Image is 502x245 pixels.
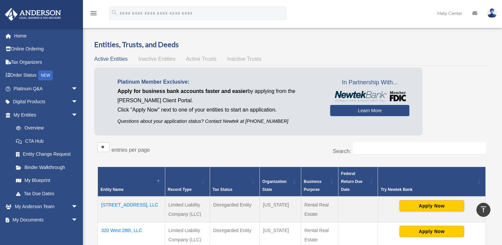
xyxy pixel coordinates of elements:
span: arrow_drop_down [71,108,85,122]
th: Tax Status: Activate to sort [210,167,259,197]
span: Federal Return Due Date [341,171,363,192]
a: My Entitiesarrow_drop_down [5,108,85,122]
img: Anderson Advisors Platinum Portal [3,8,63,21]
span: arrow_drop_down [71,95,85,109]
span: Apply for business bank accounts faster and easier [117,88,248,94]
span: Tax Status [213,187,233,192]
i: menu [90,9,98,17]
th: Business Purpose: Activate to sort [301,167,338,197]
td: Rental Real Estate [301,197,338,222]
span: arrow_drop_down [71,82,85,96]
div: NEW [38,70,53,80]
a: Tax Organizers [5,55,88,69]
p: Questions about your application status? Contact Newtek at [PHONE_NUMBER] [117,117,320,125]
a: Online Ordering [5,42,88,56]
span: Record Type [168,187,192,192]
a: Platinum Q&Aarrow_drop_down [5,82,88,95]
img: User Pic [487,8,497,18]
label: entries per page [111,147,150,153]
span: In Partnership With... [330,77,409,88]
span: Inactive Entities [138,56,176,62]
a: Binder Walkthrough [9,161,85,174]
button: Apply Now [399,226,464,237]
td: [STREET_ADDRESS], LLC [98,197,165,222]
a: Entity Change Request [9,148,85,161]
td: Disregarded Entity [210,197,259,222]
a: vertical_align_top [476,203,490,217]
a: My Anderson Teamarrow_drop_down [5,200,88,213]
td: [US_STATE] [259,197,301,222]
span: arrow_drop_down [71,213,85,227]
th: Organization State: Activate to sort [259,167,301,197]
th: Entity Name: Activate to invert sorting [98,167,165,197]
span: arrow_drop_down [71,200,85,214]
p: Click "Apply Now" next to one of your entities to start an application. [117,105,320,115]
a: Learn More [330,105,409,116]
th: Federal Return Due Date: Activate to sort [338,167,378,197]
a: CTA Hub [9,134,85,148]
button: Apply Now [399,200,464,211]
th: Record Type: Activate to sort [165,167,210,197]
a: Home [5,29,88,42]
a: Digital Productsarrow_drop_down [5,95,88,109]
div: Try Newtek Bank [381,186,475,194]
span: Organization State [262,179,287,192]
h3: Entities, Trusts, and Deeds [94,40,489,50]
span: Business Purpose [304,179,322,192]
i: vertical_align_top [479,205,487,213]
a: menu [90,12,98,17]
a: Overview [9,122,81,135]
a: Order StatusNEW [5,69,88,82]
span: Active Entities [94,56,127,62]
label: Search: [333,148,351,154]
th: Try Newtek Bank : Activate to sort [378,167,486,197]
a: My Blueprint [9,174,85,187]
td: Limited Liability Company (LLC) [165,197,210,222]
i: search [111,9,118,16]
img: NewtekBankLogoSM.png [333,91,406,102]
p: Platinum Member Exclusive: [117,77,320,87]
p: by applying from the [PERSON_NAME] Client Portal. [117,87,320,105]
span: Inactive Trusts [227,56,261,62]
span: Entity Name [101,187,123,192]
a: Tax Due Dates [9,187,85,200]
span: Active Trusts [186,56,217,62]
a: My Documentsarrow_drop_down [5,213,88,226]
